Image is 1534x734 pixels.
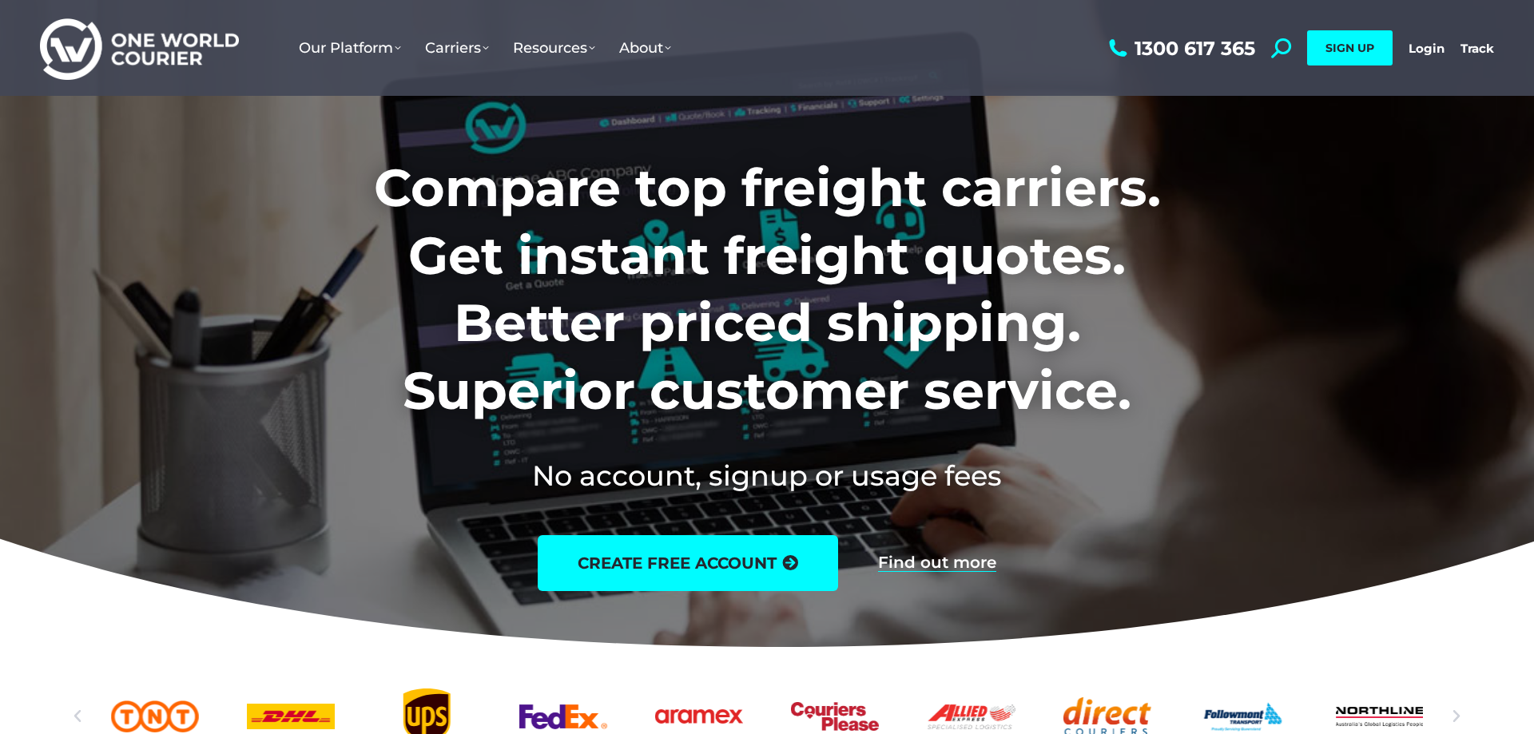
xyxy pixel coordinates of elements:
img: One World Courier [40,16,239,81]
a: Our Platform [287,23,413,73]
span: Carriers [425,39,489,57]
span: Resources [513,39,595,57]
a: About [607,23,683,73]
a: Login [1409,41,1445,56]
a: Carriers [413,23,501,73]
a: Track [1460,41,1494,56]
a: 1300 617 365 [1105,38,1255,58]
a: create free account [538,535,838,591]
h2: No account, signup or usage fees [268,456,1266,495]
span: About [619,39,671,57]
a: SIGN UP [1307,30,1393,65]
a: Find out more [878,554,996,572]
h1: Compare top freight carriers. Get instant freight quotes. Better priced shipping. Superior custom... [268,154,1266,424]
span: Our Platform [299,39,401,57]
a: Resources [501,23,607,73]
span: SIGN UP [1325,41,1374,55]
